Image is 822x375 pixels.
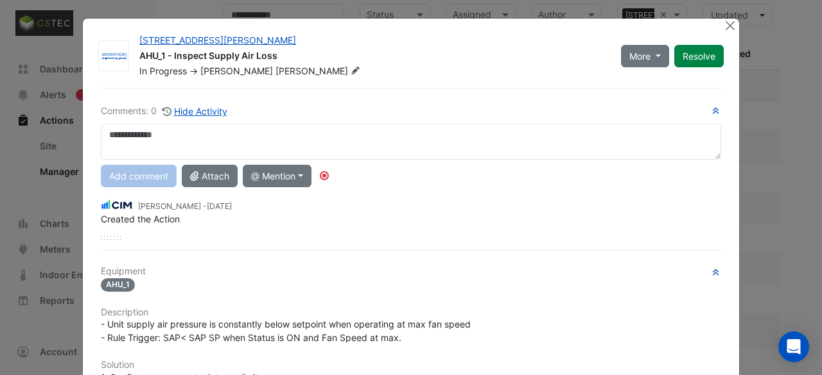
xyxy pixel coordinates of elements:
span: [PERSON_NAME] [275,65,363,78]
a: [STREET_ADDRESS][PERSON_NAME] [139,35,296,46]
img: CIM [101,198,133,212]
span: -> [189,65,198,76]
button: @ Mention [243,165,311,187]
h6: Equipment [101,266,721,277]
span: 2025-07-08 09:36:54 [207,201,232,211]
small: [PERSON_NAME] - [138,201,232,212]
span: More [629,49,651,63]
button: Hide Activity [162,104,228,119]
button: More [621,45,669,67]
span: [PERSON_NAME] [200,65,273,76]
div: Open Intercom Messenger [778,331,809,362]
button: Close [723,19,737,32]
h6: Description [101,307,721,318]
div: Comments: 0 [101,104,228,119]
div: Tooltip anchor [319,170,330,181]
div: AHU_1 - Inspect Supply Air Loss [139,49,606,65]
img: Grosvenor Engineering [99,50,128,63]
span: - Unit supply air pressure is constantly below setpoint when operating at max fan speed - Rule Tr... [101,319,471,343]
span: AHU_1 [101,278,135,292]
span: Created the Action [101,213,180,224]
button: Attach [182,165,238,187]
h6: Solution [101,360,721,371]
button: Resolve [674,45,724,67]
span: In Progress [139,65,187,76]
